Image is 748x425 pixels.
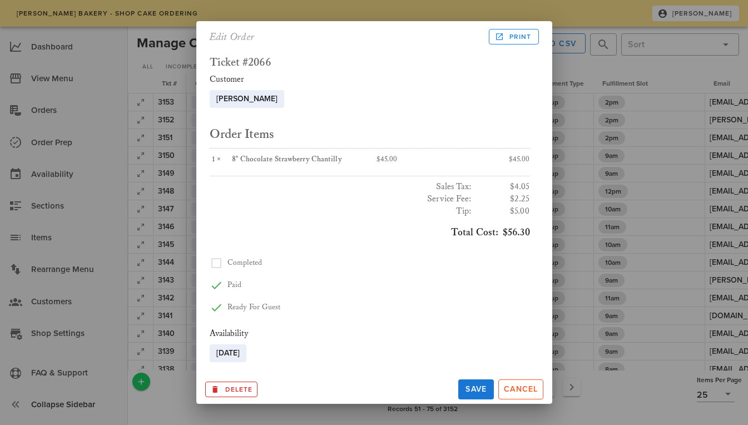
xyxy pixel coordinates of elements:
[210,57,530,69] h2: Ticket #2066
[210,126,530,144] h2: Order Items
[497,32,531,42] span: Print
[210,155,232,165] div: ×
[227,258,262,268] span: Completed
[503,384,538,394] span: Cancel
[210,155,217,164] span: 1
[227,280,241,290] span: Paid
[477,181,530,193] h3: $4.05
[450,149,530,171] div: $45.00
[210,181,472,193] h3: Sales Tax:
[210,73,530,86] div: Customer
[210,205,472,218] h3: Tip:
[216,344,240,362] span: [DATE]
[210,28,255,46] h2: Edit Order
[477,205,530,218] h3: $5.00
[489,29,538,45] a: Print
[210,193,472,205] h3: Service Fee:
[463,384,489,394] span: Save
[205,382,258,397] button: Archive this Record?
[451,226,498,239] span: Total Cost:
[210,328,530,340] div: Availability
[210,384,253,394] span: Delete
[458,379,494,399] button: Save
[370,149,450,171] div: $45.00
[210,226,530,239] h3: $56.30
[216,90,278,108] span: [PERSON_NAME]
[227,303,281,312] span: Ready For Guest
[477,193,530,205] h3: $2.25
[498,379,543,399] button: Cancel
[232,155,363,165] div: 8" Chocolate Strawberry Chantilly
